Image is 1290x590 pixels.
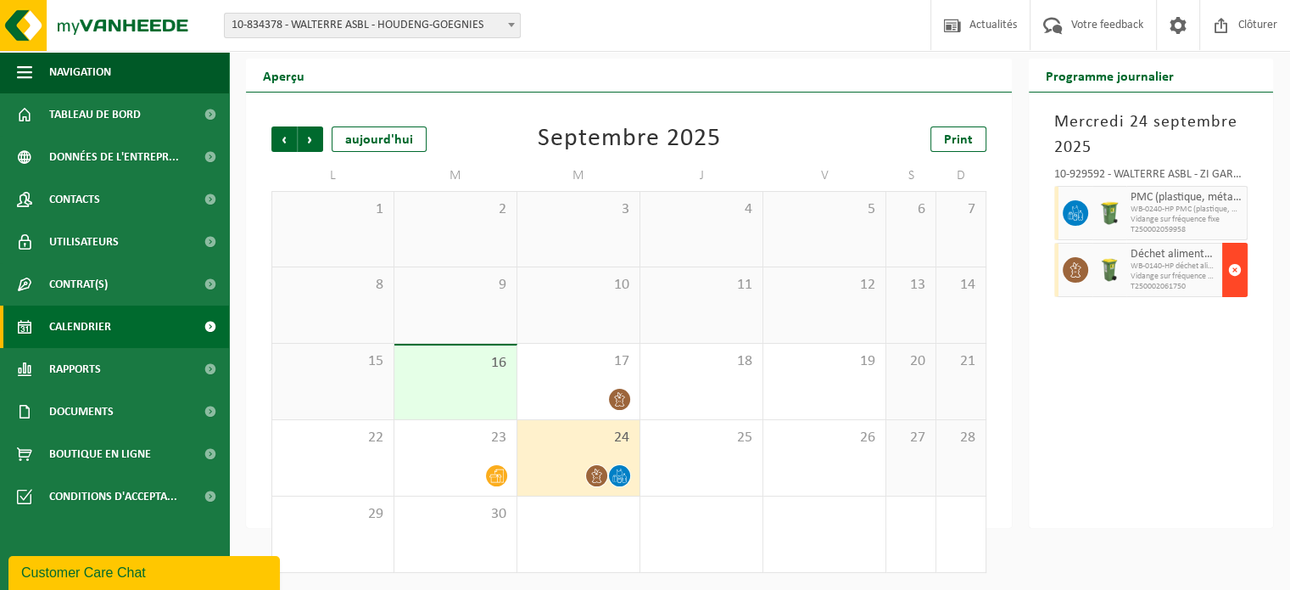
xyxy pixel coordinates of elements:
[526,200,631,219] span: 3
[332,126,427,152] div: aujourd'hui
[1131,225,1243,235] span: T250002059958
[281,352,385,371] span: 15
[246,59,321,92] h2: Aperçu
[49,263,108,306] span: Contrat(s)
[49,178,100,221] span: Contacts
[225,14,520,37] span: 10-834378 - WALTERRE ASBL - HOUDENG-GOEGNIES
[1131,205,1243,215] span: WB-0240-HP PMC (plastique, métal, carton boisson) (industrie
[403,429,508,447] span: 23
[772,352,877,371] span: 19
[936,160,986,191] td: D
[945,276,977,295] span: 14
[1054,110,1248,160] h3: Mercredi 24 septembre 2025
[281,200,385,219] span: 1
[640,160,763,191] td: J
[649,429,754,447] span: 25
[1131,215,1243,225] span: Vidange sur fréquence fixe
[271,126,297,152] span: Précédent
[886,160,936,191] td: S
[895,200,927,219] span: 6
[224,13,521,38] span: 10-834378 - WALTERRE ASBL - HOUDENG-GOEGNIES
[772,276,877,295] span: 12
[281,276,385,295] span: 8
[1131,248,1218,261] span: Déchet alimentaire, contenant des produits d'origine animale, non emballé, catégorie 3
[895,276,927,295] span: 13
[49,475,177,518] span: Conditions d'accepta...
[8,553,283,590] iframe: chat widget
[1054,169,1248,186] div: 10-929592 - WALTERRE ASBL - ZI GAROCENTRE NORD - HOUDENG-GOEGNIES
[526,352,631,371] span: 17
[1131,282,1218,292] span: T250002061750
[49,93,141,136] span: Tableau de bord
[538,126,721,152] div: Septembre 2025
[1097,257,1122,283] img: WB-0140-HPE-GN-50
[49,136,179,178] span: Données de l'entrepr...
[1131,191,1243,205] span: PMC (plastique, métal, carton boisson) (industriel)
[49,306,111,348] span: Calendrier
[403,200,508,219] span: 2
[945,200,977,219] span: 7
[895,352,927,371] span: 20
[49,433,151,475] span: Boutique en ligne
[403,505,508,524] span: 30
[49,391,114,433] span: Documents
[772,200,877,219] span: 5
[298,126,323,152] span: Suivant
[281,505,385,524] span: 29
[403,276,508,295] span: 9
[49,348,101,391] span: Rapports
[281,429,385,447] span: 22
[517,160,640,191] td: M
[271,160,394,191] td: L
[649,276,754,295] span: 11
[763,160,886,191] td: V
[1131,272,1218,282] span: Vidange sur fréquence fixe
[945,352,977,371] span: 21
[895,429,927,447] span: 27
[49,51,111,93] span: Navigation
[394,160,517,191] td: M
[945,429,977,447] span: 28
[526,429,631,447] span: 24
[526,276,631,295] span: 10
[944,133,973,147] span: Print
[1097,200,1122,226] img: WB-0240-HPE-GN-50
[49,221,119,263] span: Utilisateurs
[1029,59,1191,92] h2: Programme journalier
[403,354,508,373] span: 16
[649,352,754,371] span: 18
[1131,261,1218,272] span: WB-0140-HP déchet alimentaire, contenant des produits d'orig
[930,126,986,152] a: Print
[649,200,754,219] span: 4
[772,429,877,447] span: 26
